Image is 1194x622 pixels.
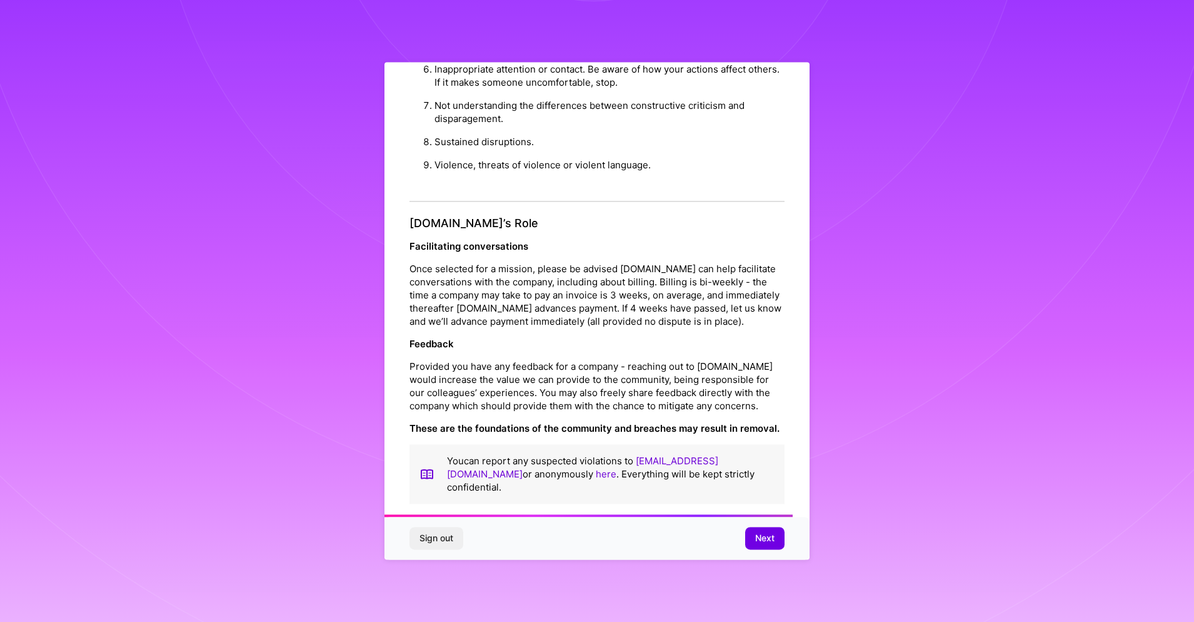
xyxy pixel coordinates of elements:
li: Inappropriate attention or contact. Be aware of how your actions affect others. If it makes someo... [434,58,785,94]
li: Sustained disruptions. [434,130,785,153]
strong: Feedback [409,339,454,350]
p: Once selected for a mission, please be advised [DOMAIN_NAME] can help facilitate conversations wi... [409,263,785,329]
span: Next [755,533,775,545]
p: You can report any suspected violations to or anonymously . Everything will be kept strictly conf... [447,455,775,494]
span: Sign out [419,533,453,545]
p: Provided you have any feedback for a company - reaching out to [DOMAIN_NAME] would increase the v... [409,360,785,413]
a: here [596,469,616,481]
button: Next [745,528,785,550]
strong: Facilitating conversations [409,241,528,253]
a: [EMAIL_ADDRESS][DOMAIN_NAME] [447,456,718,481]
li: Violence, threats of violence or violent language. [434,153,785,176]
h4: [DOMAIN_NAME]’s Role [409,217,785,230]
img: book icon [419,455,434,494]
li: Not understanding the differences between constructive criticism and disparagement. [434,94,785,130]
button: Sign out [409,528,463,550]
strong: These are the foundations of the community and breaches may result in removal. [409,423,780,435]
